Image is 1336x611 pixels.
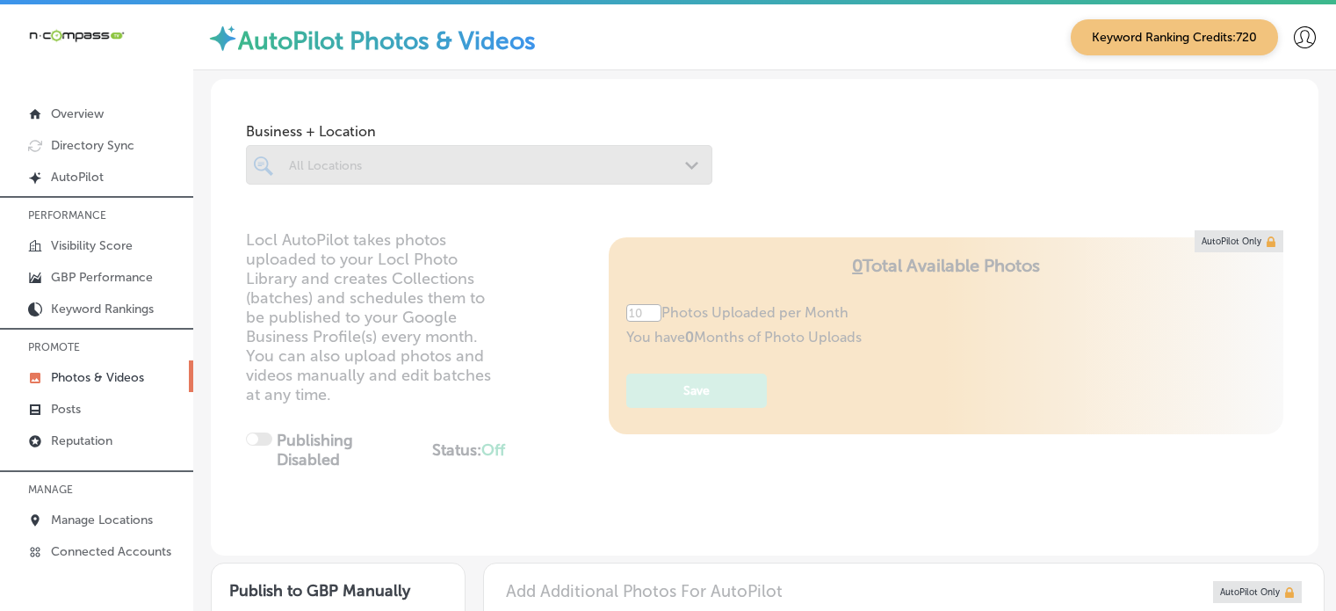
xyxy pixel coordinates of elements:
[229,581,447,600] h3: Publish to GBP Manually
[207,23,238,54] img: autopilot-icon
[51,270,153,285] p: GBP Performance
[51,544,171,559] p: Connected Accounts
[51,302,154,316] p: Keyword Rankings
[51,402,81,417] p: Posts
[238,26,536,55] label: AutoPilot Photos & Videos
[28,27,125,44] img: 660ab0bf-5cc7-4cb8-ba1c-48b5ae0f18e60NCTV_CLogo_TV_Black_-500x88.png
[51,170,104,185] p: AutoPilot
[246,123,712,140] span: Business + Location
[51,513,153,527] p: Manage Locations
[51,106,104,121] p: Overview
[51,238,133,253] p: Visibility Score
[1071,19,1278,55] span: Keyword Ranking Credits: 720
[51,433,112,448] p: Reputation
[51,370,144,385] p: Photos & Videos
[51,138,134,153] p: Directory Sync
